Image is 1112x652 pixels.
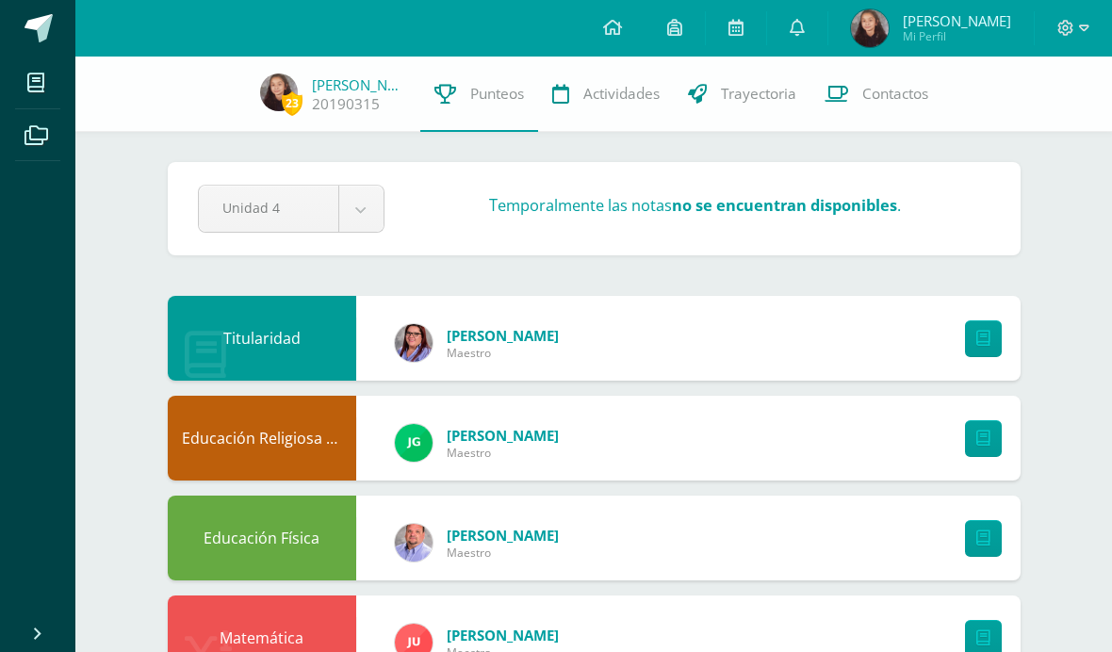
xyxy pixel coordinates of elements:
h3: Temporalmente las notas . [489,195,901,216]
span: Trayectoria [721,84,796,104]
span: [PERSON_NAME] [447,526,559,545]
span: [PERSON_NAME] [447,626,559,644]
span: [PERSON_NAME] [903,11,1011,30]
a: Unidad 4 [199,186,384,232]
img: fda4ebce342fd1e8b3b59cfba0d95288.png [395,324,433,362]
strong: no se encuentran disponibles [672,195,897,216]
span: [PERSON_NAME] [447,426,559,445]
img: 6c58b5a751619099581147680274b29f.png [395,524,433,562]
span: Maestro [447,445,559,461]
span: Actividades [583,84,660,104]
span: [PERSON_NAME] [447,326,559,345]
a: Trayectoria [674,57,810,132]
a: Punteos [420,57,538,132]
span: Punteos [470,84,524,104]
img: 572731e916f884d71ba8e5c6726a44ec.png [260,73,298,111]
span: Maestro [447,345,559,361]
span: Mi Perfil [903,28,1011,44]
a: [PERSON_NAME] [312,75,406,94]
div: Educación Física [168,496,356,580]
span: Maestro [447,545,559,561]
img: 3da61d9b1d2c0c7b8f7e89c78bbce001.png [395,424,433,462]
span: Unidad 4 [222,186,315,230]
span: Contactos [862,84,928,104]
a: Actividades [538,57,674,132]
a: Contactos [810,57,942,132]
div: Titularidad [168,296,356,381]
a: 20190315 [312,94,380,114]
div: Educación Religiosa Escolar [168,396,356,481]
img: 572731e916f884d71ba8e5c6726a44ec.png [851,9,889,47]
span: 23 [282,91,303,115]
